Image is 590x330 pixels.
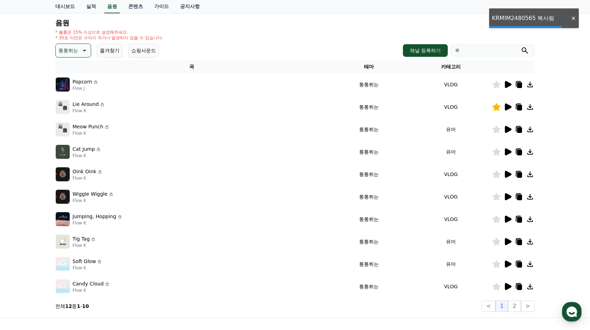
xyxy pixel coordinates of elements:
[328,141,410,163] td: 통통튀는
[410,208,492,230] td: VLOG
[56,122,70,136] img: music
[59,46,78,55] p: 통통튀는
[328,275,410,298] td: 통통튀는
[128,43,159,58] button: 쇼핑사운드
[55,29,163,35] p: * 볼륨은 15% 이상으로 설정해주세요.
[73,108,105,114] p: Flow K
[90,222,135,240] a: 설정
[410,186,492,208] td: VLOG
[328,208,410,230] td: 통통튀는
[73,146,95,153] p: Cat Jump
[73,175,103,181] p: Flow K
[410,118,492,141] td: 유머
[410,141,492,163] td: 유머
[508,301,521,312] button: 2
[328,253,410,275] td: 통통튀는
[108,233,117,238] span: 설정
[73,220,123,226] p: Flow K
[64,233,73,239] span: 대화
[65,303,72,309] strong: 12
[56,167,70,181] img: music
[73,213,116,220] p: Jumping, Hopping
[328,163,410,186] td: 통통튀는
[73,86,98,91] p: Flow J
[56,78,70,92] img: music
[73,153,101,159] p: Flow K
[73,258,96,265] p: Soft Glow
[495,301,508,312] button: 1
[56,280,70,294] img: music
[55,60,328,73] th: 곡
[328,230,410,253] td: 통통튀는
[328,186,410,208] td: 통통튀는
[56,257,70,271] img: music
[403,44,448,57] button: 채널 등록하기
[77,303,80,309] strong: 1
[410,163,492,186] td: VLOG
[73,78,92,86] p: Popcorn
[328,96,410,118] td: 통통튀는
[410,230,492,253] td: 유머
[73,243,96,248] p: Flow K
[55,303,89,310] p: 전체 중 -
[73,130,110,136] p: Flow K
[73,198,114,203] p: Flow K
[82,303,89,309] strong: 10
[73,101,99,108] p: Lie Around
[73,123,103,130] p: Meow Punch
[22,233,26,238] span: 홈
[56,145,70,159] img: music
[55,43,91,58] button: 통통튀는
[410,73,492,96] td: VLOG
[73,288,110,293] p: Flow K
[482,301,495,312] button: <
[328,73,410,96] td: 통통튀는
[410,96,492,118] td: VLOG
[56,212,70,226] img: music
[55,19,535,27] h4: 음원
[97,43,123,58] button: 즐겨찾기
[56,190,70,204] img: music
[328,60,410,73] th: 테마
[521,301,535,312] button: >
[328,118,410,141] td: 통통튀는
[73,190,108,198] p: Wiggle Wiggle
[410,60,492,73] th: 카테고리
[410,253,492,275] td: 유머
[55,35,163,41] p: * 35초 미만은 수익이 적거나 발생하지 않을 수 있습니다.
[73,235,90,243] p: Tig Tag
[2,222,46,240] a: 홈
[73,280,104,288] p: Candy Cloud
[56,235,70,249] img: music
[73,168,96,175] p: Oink Oink
[73,265,102,271] p: Flow K
[56,100,70,114] img: music
[46,222,90,240] a: 대화
[410,275,492,298] td: VLOG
